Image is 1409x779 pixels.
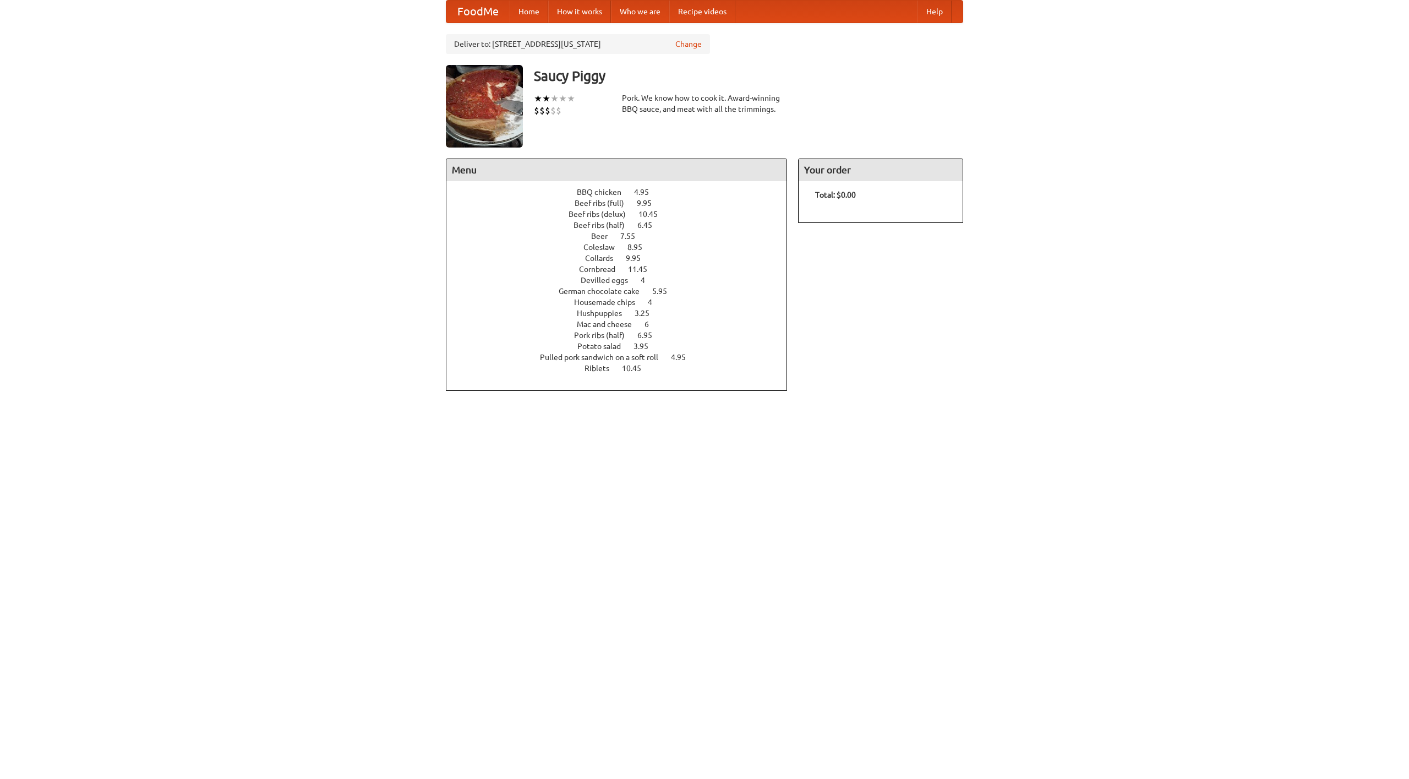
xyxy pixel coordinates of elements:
span: Beef ribs (half) [574,221,636,230]
a: How it works [548,1,611,23]
span: Mac and cheese [577,320,643,329]
a: Coleslaw 8.95 [583,243,663,252]
img: angular.jpg [446,65,523,148]
span: Potato salad [577,342,632,351]
b: Total: $0.00 [815,190,856,199]
a: Home [510,1,548,23]
a: Devilled eggs 4 [581,276,665,285]
a: Beer 7.55 [591,232,656,241]
a: Beef ribs (half) 6.45 [574,221,673,230]
li: $ [556,105,561,117]
span: 11.45 [628,265,658,274]
span: Beer [591,232,619,241]
li: ★ [567,92,575,105]
a: German chocolate cake 5.95 [559,287,687,296]
li: $ [545,105,550,117]
span: 10.45 [638,210,669,219]
span: Pork ribs (half) [574,331,636,340]
a: Potato salad 3.95 [577,342,669,351]
span: 6.45 [637,221,663,230]
span: 3.95 [633,342,659,351]
a: Change [675,39,702,50]
span: 3.25 [635,309,660,318]
a: Who we are [611,1,669,23]
span: 6 [645,320,660,329]
span: German chocolate cake [559,287,651,296]
a: Beef ribs (full) 9.95 [575,199,672,208]
span: 9.95 [637,199,663,208]
a: BBQ chicken 4.95 [577,188,669,197]
span: Beef ribs (full) [575,199,635,208]
a: Mac and cheese 6 [577,320,669,329]
span: Devilled eggs [581,276,639,285]
li: ★ [534,92,542,105]
a: Riblets 10.45 [585,364,662,373]
span: Collards [585,254,624,263]
li: $ [534,105,539,117]
span: Riblets [585,364,620,373]
a: Collards 9.95 [585,254,661,263]
a: Pulled pork sandwich on a soft roll 4.95 [540,353,706,362]
span: 6.95 [637,331,663,340]
a: Beef ribs (delux) 10.45 [569,210,678,219]
span: 9.95 [626,254,652,263]
span: 7.55 [620,232,646,241]
span: 4 [641,276,656,285]
span: Coleslaw [583,243,626,252]
a: Housemade chips 4 [574,298,673,307]
span: 4.95 [634,188,660,197]
span: Housemade chips [574,298,646,307]
span: Cornbread [579,265,626,274]
span: BBQ chicken [577,188,632,197]
span: Beef ribs (delux) [569,210,637,219]
li: ★ [559,92,567,105]
div: Pork. We know how to cook it. Award-winning BBQ sauce, and meat with all the trimmings. [622,92,787,115]
span: 4.95 [671,353,697,362]
a: Recipe videos [669,1,735,23]
span: 5.95 [652,287,678,296]
li: ★ [550,92,559,105]
a: Pork ribs (half) 6.95 [574,331,673,340]
span: Hushpuppies [577,309,633,318]
span: 4 [648,298,663,307]
li: ★ [542,92,550,105]
a: Cornbread 11.45 [579,265,668,274]
li: $ [550,105,556,117]
span: Pulled pork sandwich on a soft roll [540,353,669,362]
div: Deliver to: [STREET_ADDRESS][US_STATE] [446,34,710,54]
h3: Saucy Piggy [534,65,963,87]
li: $ [539,105,545,117]
h4: Menu [446,159,787,181]
a: Help [918,1,952,23]
span: 10.45 [622,364,652,373]
a: FoodMe [446,1,510,23]
a: Hushpuppies 3.25 [577,309,670,318]
h4: Your order [799,159,963,181]
span: 8.95 [627,243,653,252]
